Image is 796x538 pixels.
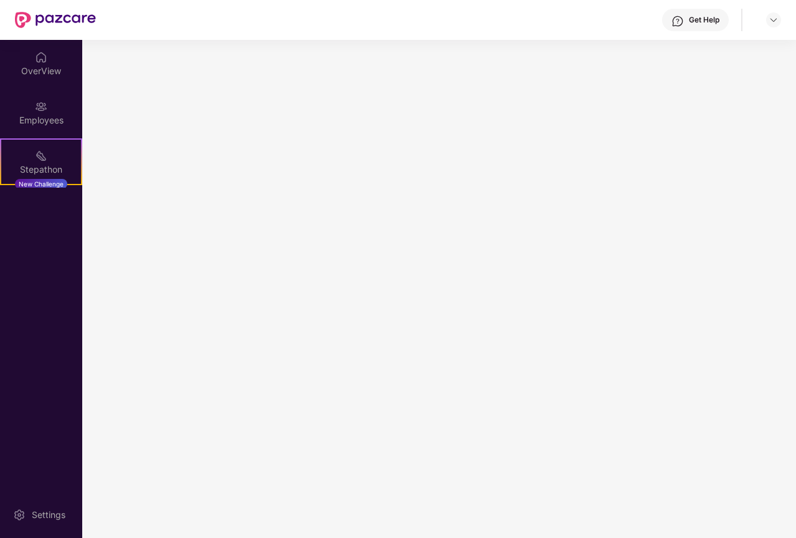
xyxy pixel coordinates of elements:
[35,150,47,162] img: svg+xml;base64,PHN2ZyB4bWxucz0iaHR0cDovL3d3dy53My5vcmcvMjAwMC9zdmciIHdpZHRoPSIyMSIgaGVpZ2h0PSIyMC...
[28,509,69,521] div: Settings
[769,15,779,25] img: svg+xml;base64,PHN2ZyBpZD0iRHJvcGRvd24tMzJ4MzIiIHhtbG5zPSJodHRwOi8vd3d3LnczLm9yZy8yMDAwL3N2ZyIgd2...
[671,15,684,27] img: svg+xml;base64,PHN2ZyBpZD0iSGVscC0zMngzMiIgeG1sbnM9Imh0dHA6Ly93d3cudzMub3JnLzIwMDAvc3ZnIiB3aWR0aD...
[35,100,47,113] img: svg+xml;base64,PHN2ZyBpZD0iRW1wbG95ZWVzIiB4bWxucz0iaHR0cDovL3d3dy53My5vcmcvMjAwMC9zdmciIHdpZHRoPS...
[35,51,47,64] img: svg+xml;base64,PHN2ZyBpZD0iSG9tZSIgeG1sbnM9Imh0dHA6Ly93d3cudzMub3JnLzIwMDAvc3ZnIiB3aWR0aD0iMjAiIG...
[15,179,67,189] div: New Challenge
[13,509,26,521] img: svg+xml;base64,PHN2ZyBpZD0iU2V0dGluZy0yMHgyMCIgeG1sbnM9Imh0dHA6Ly93d3cudzMub3JnLzIwMDAvc3ZnIiB3aW...
[689,15,719,25] div: Get Help
[15,12,96,28] img: New Pazcare Logo
[1,163,81,176] div: Stepathon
